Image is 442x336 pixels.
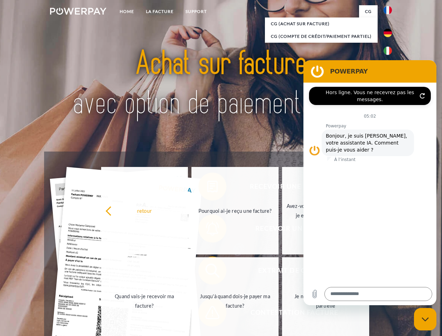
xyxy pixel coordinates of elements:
img: it [384,47,392,55]
a: Home [114,5,140,18]
a: CG (achat sur facture) [265,17,378,30]
img: logo-powerpay-white.svg [50,8,106,15]
div: Avez-vous reçu mes paiements, ai-je encore un solde ouvert? [286,201,365,220]
iframe: Fenêtre de messagerie [303,60,436,305]
div: Jusqu'à quand dois-je payer ma facture? [196,292,274,310]
a: CG [359,5,378,18]
a: Support [180,5,213,18]
div: Quand vais-je recevoir ma facture? [105,292,184,310]
div: Je n'ai reçu qu'une livraison partielle [286,292,365,310]
img: title-powerpay_fr.svg [67,34,375,134]
a: LA FACTURE [140,5,180,18]
a: CG (Compte de crédit/paiement partiel) [265,30,378,43]
img: fr [384,6,392,14]
iframe: Bouton de lancement de la fenêtre de messagerie, conversation en cours [414,308,436,330]
div: Pourquoi ai-je reçu une facture? [196,206,274,215]
a: Avez-vous reçu mes paiements, ai-je encore un solde ouvert? [282,167,369,254]
img: de [384,29,392,37]
div: retour [105,206,184,215]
